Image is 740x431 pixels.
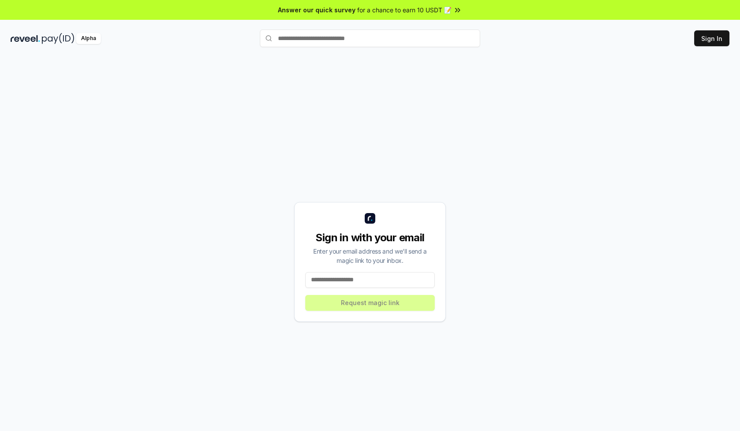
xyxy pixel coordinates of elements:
[76,33,101,44] div: Alpha
[278,5,355,15] span: Answer our quick survey
[42,33,74,44] img: pay_id
[365,213,375,224] img: logo_small
[305,247,435,265] div: Enter your email address and we’ll send a magic link to your inbox.
[11,33,40,44] img: reveel_dark
[694,30,729,46] button: Sign In
[357,5,451,15] span: for a chance to earn 10 USDT 📝
[305,231,435,245] div: Sign in with your email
